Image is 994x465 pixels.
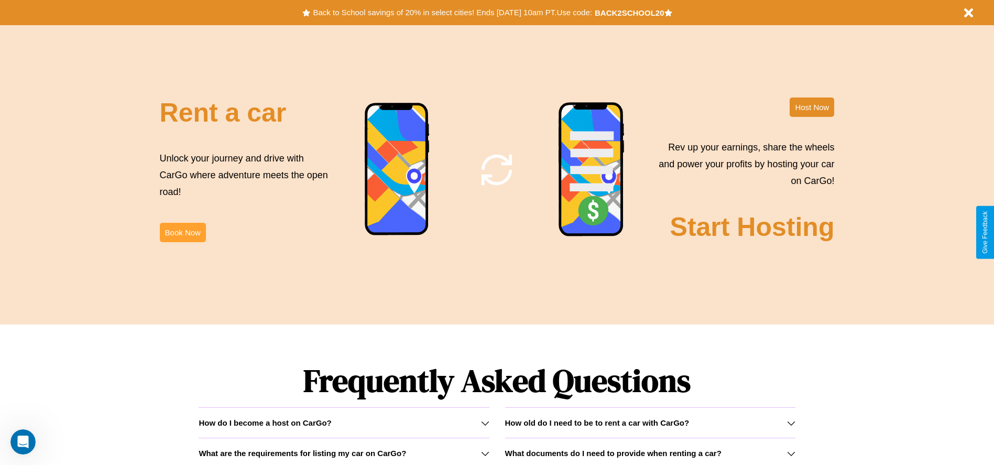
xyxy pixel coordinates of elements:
[160,98,287,128] h2: Rent a car
[310,5,594,20] button: Back to School savings of 20% in select cities! Ends [DATE] 10am PT.Use code:
[981,211,989,254] div: Give Feedback
[558,102,625,238] img: phone
[505,418,690,427] h3: How old do I need to be to rent a car with CarGo?
[652,139,834,190] p: Rev up your earnings, share the wheels and power your profits by hosting your car on CarGo!
[790,98,834,117] button: Host Now
[199,354,795,407] h1: Frequently Asked Questions
[160,223,206,242] button: Book Now
[505,449,722,458] h3: What documents do I need to provide when renting a car?
[199,449,406,458] h3: What are the requirements for listing my car on CarGo?
[160,150,332,201] p: Unlock your journey and drive with CarGo where adventure meets the open road!
[595,8,664,17] b: BACK2SCHOOL20
[670,212,835,242] h2: Start Hosting
[10,429,36,455] iframe: Intercom live chat
[199,418,331,427] h3: How do I become a host on CarGo?
[364,102,430,237] img: phone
